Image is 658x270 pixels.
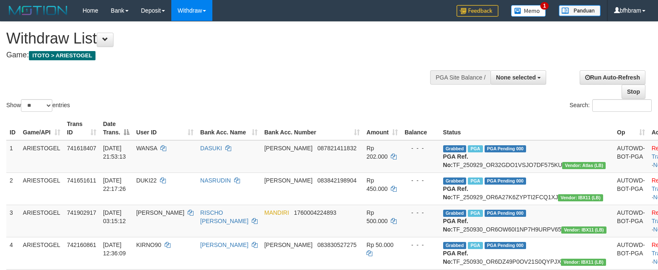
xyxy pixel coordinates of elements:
img: MOTION_logo.png [6,4,70,17]
th: Op: activate to sort column ascending [614,116,648,140]
span: WANSA [136,145,157,152]
span: 741651611 [67,177,96,184]
td: AUTOWD-BOT-PGA [614,205,648,237]
span: 1 [540,2,549,10]
div: PGA Site Balance / [430,70,490,85]
span: [PERSON_NAME] [264,242,312,248]
span: [DATE] 12:36:09 [103,242,126,257]
th: Balance [401,116,440,140]
span: [DATE] 03:15:12 [103,209,126,224]
span: Copy 083830527275 to clipboard [317,242,356,248]
span: PGA Pending [485,145,526,152]
b: PGA Ref. No: [443,250,468,265]
span: [PERSON_NAME] [136,209,184,216]
button: None selected [490,70,546,85]
span: PGA Pending [485,242,526,249]
select: Showentries [21,99,52,112]
span: MANDIRI [264,209,289,216]
span: Marked by bfhtanisha [468,145,483,152]
span: Grabbed [443,145,467,152]
td: AUTOWD-BOT-PGA [614,140,648,173]
td: ARIESTOGEL [20,140,64,173]
td: 2 [6,172,20,205]
a: [PERSON_NAME] [200,242,248,248]
span: ITOTO > ARIESTOGEL [29,51,95,60]
td: TF_250930_OR6DZ49P0OV21S0QYPJX [440,237,614,269]
span: None selected [496,74,536,81]
img: panduan.png [559,5,601,16]
td: TF_250930_OR6OW60I1NP7H9URPV65 [440,205,614,237]
td: TF_250929_OR6A27K6ZYPTI2FCQ1XJ [440,172,614,205]
span: Marked by bfhtanisha [468,177,483,185]
span: DUKI22 [136,177,157,184]
div: - - - [405,176,436,185]
td: AUTOWD-BOT-PGA [614,172,648,205]
a: Run Auto-Refresh [580,70,645,85]
img: Feedback.jpg [457,5,498,17]
span: KIRNO90 [136,242,161,248]
th: Bank Acc. Number: activate to sort column ascending [261,116,363,140]
a: RISCHO [PERSON_NAME] [200,209,248,224]
span: Grabbed [443,242,467,249]
span: PGA Pending [485,210,526,217]
span: 741902917 [67,209,96,216]
span: [PERSON_NAME] [264,145,312,152]
b: PGA Ref. No: [443,185,468,201]
span: Rp 50.000 [366,242,394,248]
th: Status [440,116,614,140]
th: ID [6,116,20,140]
span: [DATE] 22:17:26 [103,177,126,192]
th: Trans ID: activate to sort column ascending [64,116,100,140]
span: Vendor URL: https://dashboard.q2checkout.com/secure [558,194,603,201]
td: ARIESTOGEL [20,172,64,205]
td: ARIESTOGEL [20,205,64,237]
td: 4 [6,237,20,269]
span: Copy 083842198904 to clipboard [317,177,356,184]
b: PGA Ref. No: [443,218,468,233]
span: 742160861 [67,242,96,248]
span: Grabbed [443,210,467,217]
th: Bank Acc. Name: activate to sort column ascending [197,116,261,140]
td: TF_250929_OR32GDO1VSJO7DF575KU [440,140,614,173]
span: Vendor URL: https://dashboard.q2checkout.com/secure [562,162,606,169]
span: [PERSON_NAME] [264,177,312,184]
span: Rp 500.000 [366,209,388,224]
label: Show entries [6,99,70,112]
td: 3 [6,205,20,237]
div: - - - [405,144,436,152]
h1: Withdraw List [6,30,430,47]
b: PGA Ref. No: [443,153,468,168]
td: 1 [6,140,20,173]
span: Copy 087821411832 to clipboard [317,145,356,152]
h4: Game: [6,51,430,59]
span: Rp 202.000 [366,145,388,160]
th: Game/API: activate to sort column ascending [20,116,64,140]
span: 741618407 [67,145,96,152]
span: [DATE] 21:53:13 [103,145,126,160]
span: Rp 450.000 [366,177,388,192]
span: Vendor URL: https://dashboard.q2checkout.com/secure [561,259,606,266]
a: Stop [622,85,645,99]
th: Amount: activate to sort column ascending [363,116,401,140]
span: Grabbed [443,177,467,185]
input: Search: [592,99,652,112]
span: Copy 1760004224893 to clipboard [294,209,336,216]
a: NASRUDIN [200,177,231,184]
span: Marked by bfhbrian [468,210,483,217]
div: - - - [405,208,436,217]
label: Search: [570,99,652,112]
img: Button%20Memo.svg [511,5,546,17]
th: User ID: activate to sort column ascending [133,116,197,140]
div: - - - [405,241,436,249]
span: Marked by bfhbram [468,242,483,249]
a: DASUKI [200,145,222,152]
span: Vendor URL: https://dashboard.q2checkout.com/secure [561,226,606,234]
th: Date Trans.: activate to sort column descending [100,116,133,140]
span: PGA Pending [485,177,526,185]
td: AUTOWD-BOT-PGA [614,237,648,269]
td: ARIESTOGEL [20,237,64,269]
